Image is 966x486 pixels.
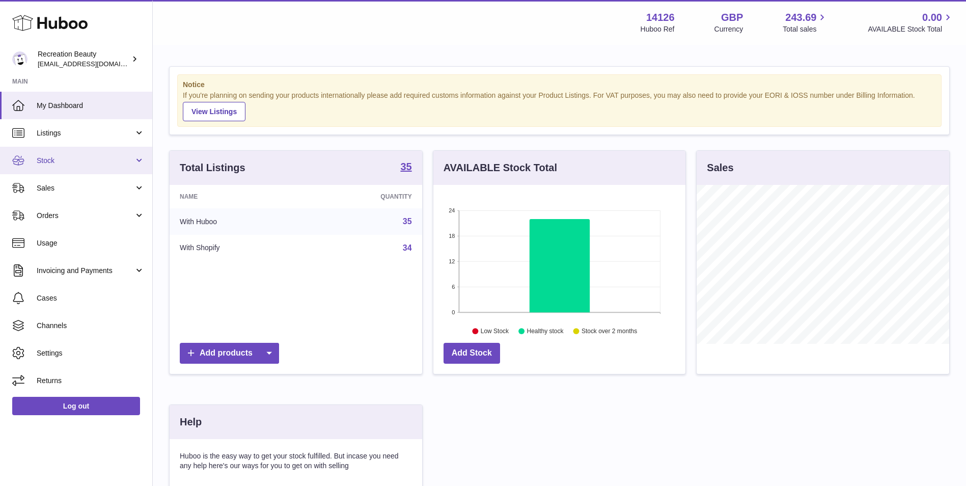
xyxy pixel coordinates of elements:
[37,238,145,248] span: Usage
[183,91,936,121] div: If you're planning on sending your products internationally please add required customs informati...
[481,328,509,335] text: Low Stock
[180,161,245,175] h3: Total Listings
[180,451,412,471] p: Huboo is the easy way to get your stock fulfilled. But incase you need any help here's our ways f...
[707,161,733,175] h3: Sales
[721,11,743,24] strong: GBP
[306,185,422,208] th: Quantity
[452,284,455,290] text: 6
[12,397,140,415] a: Log out
[785,11,816,24] span: 243.69
[714,24,743,34] div: Currency
[922,11,942,24] span: 0.00
[38,49,129,69] div: Recreation Beauty
[183,80,936,90] strong: Notice
[449,233,455,239] text: 18
[641,24,675,34] div: Huboo Ref
[582,328,637,335] text: Stock over 2 months
[37,183,134,193] span: Sales
[449,258,455,264] text: 12
[400,161,411,174] a: 35
[170,185,306,208] th: Name
[170,235,306,261] td: With Shopify
[868,11,954,34] a: 0.00 AVAILABLE Stock Total
[783,24,828,34] span: Total sales
[400,161,411,172] strong: 35
[444,161,557,175] h3: AVAILABLE Stock Total
[868,24,954,34] span: AVAILABLE Stock Total
[38,60,150,68] span: [EMAIL_ADDRESS][DOMAIN_NAME]
[180,343,279,364] a: Add products
[180,415,202,429] h3: Help
[37,321,145,331] span: Channels
[170,208,306,235] td: With Huboo
[444,343,500,364] a: Add Stock
[37,376,145,386] span: Returns
[37,348,145,358] span: Settings
[783,11,828,34] a: 243.69 Total sales
[12,51,27,67] img: internalAdmin-14126@internal.huboo.com
[403,244,412,252] a: 34
[449,207,455,213] text: 24
[37,211,134,221] span: Orders
[452,309,455,315] text: 0
[37,266,134,276] span: Invoicing and Payments
[646,11,675,24] strong: 14126
[37,101,145,111] span: My Dashboard
[527,328,564,335] text: Healthy stock
[183,102,245,121] a: View Listings
[37,293,145,303] span: Cases
[403,217,412,226] a: 35
[37,156,134,166] span: Stock
[37,128,134,138] span: Listings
